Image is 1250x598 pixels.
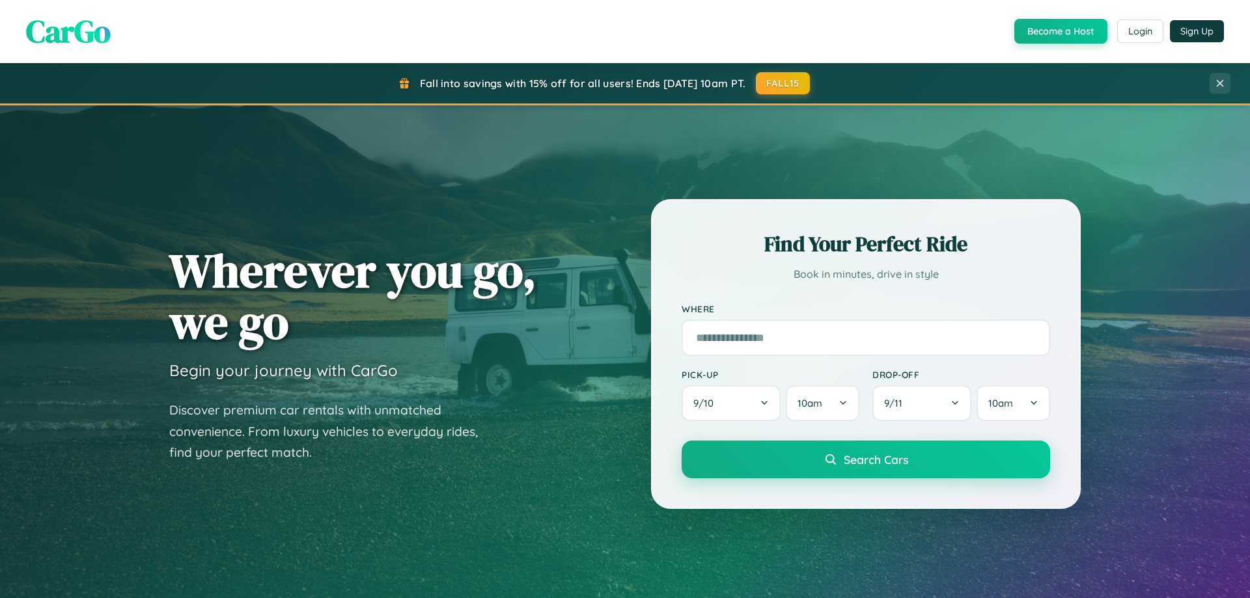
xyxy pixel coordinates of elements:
[682,265,1050,284] p: Book in minutes, drive in style
[420,77,746,90] span: Fall into savings with 15% off for all users! Ends [DATE] 10am PT.
[26,10,111,53] span: CarGo
[977,385,1050,421] button: 10am
[682,385,781,421] button: 9/10
[844,452,908,467] span: Search Cars
[884,397,909,409] span: 9 / 11
[786,385,859,421] button: 10am
[682,441,1050,478] button: Search Cars
[169,360,398,380] h3: Begin your journey with CarGo
[872,369,1050,380] label: Drop-off
[798,397,822,409] span: 10am
[756,72,811,94] button: FALL15
[693,397,720,409] span: 9 / 10
[1014,19,1107,44] button: Become a Host
[169,400,495,463] p: Discover premium car rentals with unmatched convenience. From luxury vehicles to everyday rides, ...
[1170,20,1224,42] button: Sign Up
[682,369,859,380] label: Pick-up
[169,245,536,347] h1: Wherever you go, we go
[1117,20,1163,43] button: Login
[988,397,1013,409] span: 10am
[872,385,971,421] button: 9/11
[682,303,1050,314] label: Where
[682,230,1050,258] h2: Find Your Perfect Ride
